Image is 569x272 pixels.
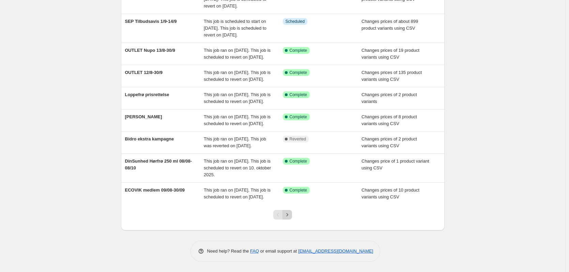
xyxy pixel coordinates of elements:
span: ECOVIK medlem 09/08-30/09 [125,187,185,193]
span: Changes prices of 2 product variants [362,92,417,104]
nav: Pagination [273,210,292,220]
a: FAQ [250,248,259,254]
span: This job ran on [DATE]. This job was reverted on [DATE]. [204,136,266,148]
span: Complete [290,92,307,97]
span: Scheduled [286,19,305,24]
span: Reverted [290,136,306,142]
span: Complete [290,114,307,120]
span: Changes prices of 135 product variants using CSV [362,70,422,82]
span: Loppefrø prisrettelse [125,92,169,97]
span: OUTLET Nupo 13/8-30/9 [125,48,175,53]
span: Need help? Read the [207,248,250,254]
span: This job ran on [DATE]. This job is scheduled to revert on [DATE]. [204,92,271,104]
span: Complete [290,187,307,193]
span: This job is scheduled to start on [DATE]. This job is scheduled to revert on [DATE]. [204,19,266,37]
span: OUTLET 12/8-30/9 [125,70,163,75]
span: Changes prices of about 899 product variants using CSV [362,19,418,31]
span: This job ran on [DATE]. This job is scheduled to revert on 10. oktober 2025. [204,158,271,177]
span: Changes prices of 2 product variants using CSV [362,136,417,148]
span: This job ran on [DATE]. This job is scheduled to revert on [DATE]. [204,187,271,199]
span: Changes prices of 19 product variants using CSV [362,48,419,60]
span: Bidro ekstra kampagne [125,136,174,141]
span: This job ran on [DATE]. This job is scheduled to revert on [DATE]. [204,70,271,82]
span: Changes prices of 10 product variants using CSV [362,187,419,199]
span: Complete [290,70,307,75]
span: Changes prices of 8 product variants using CSV [362,114,417,126]
span: [PERSON_NAME] [125,114,162,119]
span: or email support at [259,248,298,254]
span: This job ran on [DATE]. This job is scheduled to revert on [DATE]. [204,48,271,60]
span: Complete [290,48,307,53]
span: DinSunhed Hørfrø 250 ml 08/08-08/10 [125,158,192,170]
button: Next [282,210,292,220]
span: Complete [290,158,307,164]
span: This job ran on [DATE]. This job is scheduled to revert on [DATE]. [204,114,271,126]
span: Changes price of 1 product variant using CSV [362,158,429,170]
a: [EMAIL_ADDRESS][DOMAIN_NAME] [298,248,373,254]
span: SEP Tilbudsavis 1/9-14/9 [125,19,177,24]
